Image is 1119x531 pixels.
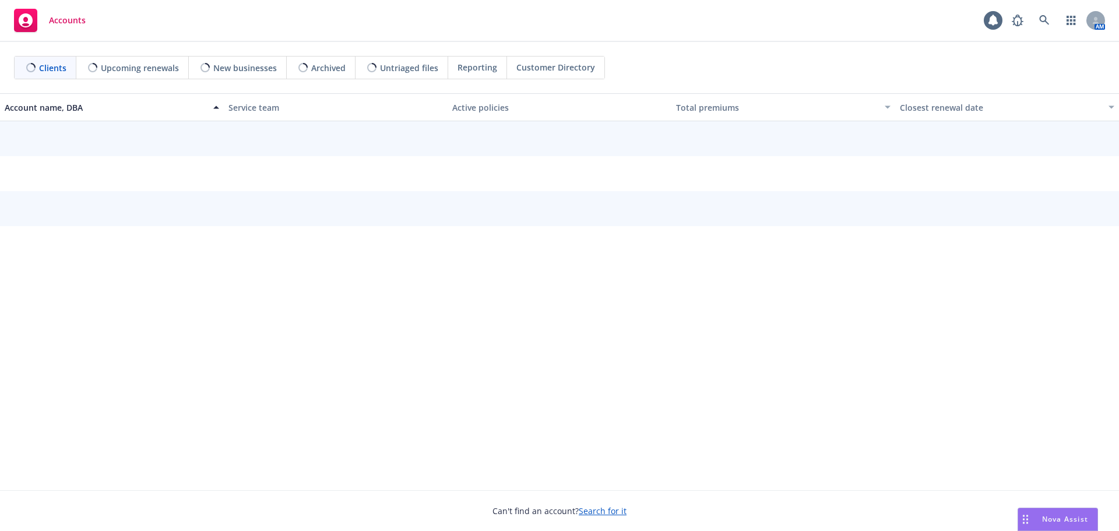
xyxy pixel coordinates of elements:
button: Total premiums [671,93,895,121]
span: Customer Directory [516,61,595,73]
div: Drag to move [1018,508,1033,530]
div: Closest renewal date [900,101,1102,114]
span: Accounts [49,16,86,25]
a: Search [1033,9,1056,32]
span: Can't find an account? [492,505,627,517]
a: Accounts [9,4,90,37]
div: Service team [228,101,443,114]
span: Reporting [458,61,497,73]
a: Search for it [579,505,627,516]
div: Total premiums [676,101,878,114]
a: Report a Bug [1006,9,1029,32]
span: Archived [311,62,346,74]
button: Nova Assist [1018,508,1098,531]
button: Service team [224,93,448,121]
span: Untriaged files [380,62,438,74]
button: Active policies [448,93,671,121]
div: Account name, DBA [5,101,206,114]
div: Active policies [452,101,667,114]
a: Switch app [1060,9,1083,32]
button: Closest renewal date [895,93,1119,121]
span: Upcoming renewals [101,62,179,74]
span: Nova Assist [1042,514,1088,524]
span: Clients [39,62,66,74]
span: New businesses [213,62,277,74]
